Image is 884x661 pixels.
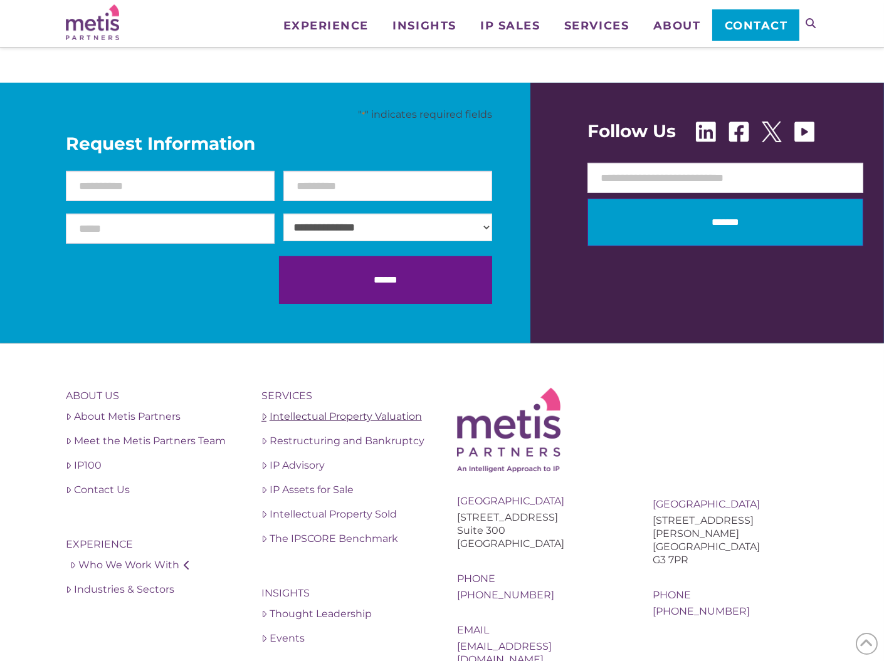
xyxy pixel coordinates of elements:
div: G3 7PR [653,553,818,566]
img: X [762,122,782,142]
h4: About Us [66,388,231,404]
span: Contact [725,20,788,31]
img: Facebook [729,122,749,142]
span: Experience [283,20,369,31]
p: " " indicates required fields [66,108,492,122]
a: Industries & Sectors [66,582,231,597]
a: Events [261,631,427,646]
a: Who We Work With [66,558,231,573]
a: Contact Us [66,482,231,497]
span: IP Sales [480,20,540,31]
span: Back to Top [856,633,878,655]
div: Phone [653,588,818,601]
img: Linkedin [696,122,716,142]
h4: Services [261,388,427,404]
span: Follow Us [587,122,676,140]
a: IP100 [66,458,231,473]
div: [GEOGRAPHIC_DATA] [653,497,818,511]
span: Request Information [66,135,492,152]
a: IP Assets for Sale [261,482,427,497]
div: [GEOGRAPHIC_DATA] [457,537,623,550]
a: Restructuring and Bankruptcy [261,434,427,449]
div: Suite 300 [457,524,623,537]
div: Email [457,623,623,637]
div: [STREET_ADDRESS][PERSON_NAME] [653,514,818,540]
span: Insights [392,20,456,31]
div: [GEOGRAPHIC_DATA] [653,540,818,553]
img: Metis Partners [66,4,119,40]
h4: Insights [261,585,427,601]
a: Intellectual Property Sold [261,507,427,522]
div: [GEOGRAPHIC_DATA] [457,494,623,507]
a: Meet the Metis Partners Team [66,434,231,449]
h4: Experience [66,536,231,553]
a: Thought Leadership [261,606,427,622]
a: Contact [712,9,799,41]
a: The IPSCORE Benchmark [261,531,427,546]
span: About [653,20,701,31]
div: Phone [457,572,623,585]
a: [PHONE_NUMBER] [457,589,554,601]
a: [PHONE_NUMBER] [653,605,750,617]
a: IP Advisory [261,458,427,473]
img: Youtube [794,122,814,142]
div: [STREET_ADDRESS] [457,511,623,524]
iframe: reCAPTCHA [66,256,256,305]
img: Metis Logo [457,388,560,472]
span: Services [564,20,629,31]
a: About Metis Partners [66,409,231,424]
a: Intellectual Property Valuation [261,409,427,424]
